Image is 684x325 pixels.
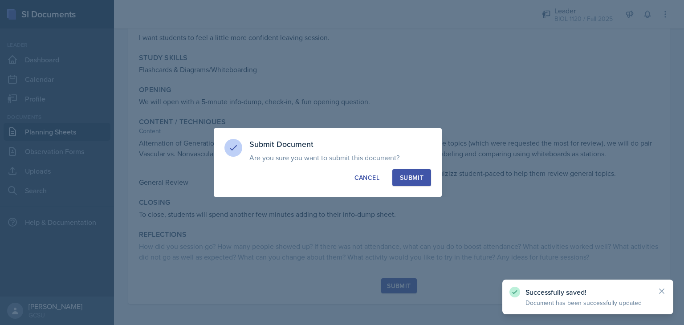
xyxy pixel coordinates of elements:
p: Successfully saved! [525,288,650,297]
button: Submit [392,169,431,186]
div: Cancel [354,173,379,182]
p: Document has been successfully updated [525,298,650,307]
h3: Submit Document [249,139,431,150]
p: Are you sure you want to submit this document? [249,153,431,162]
div: Submit [400,173,423,182]
button: Cancel [347,169,387,186]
